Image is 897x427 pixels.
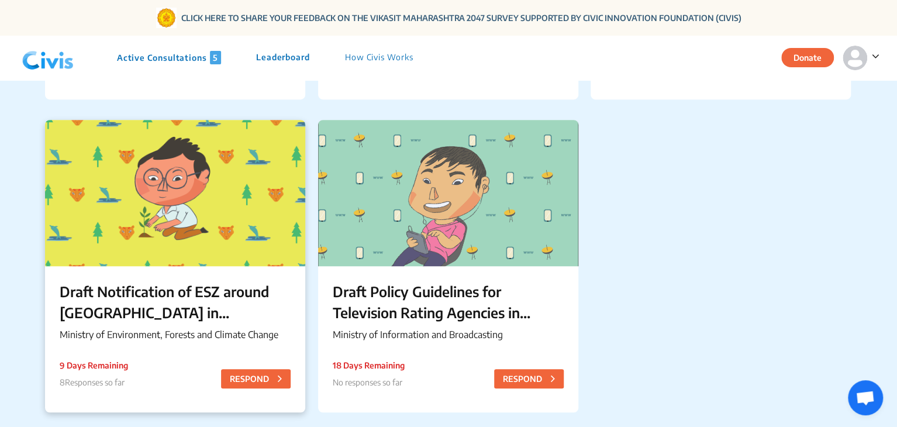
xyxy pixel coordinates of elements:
a: Open chat [848,380,883,415]
p: How Civis Works [345,51,413,64]
span: No responses so far [333,377,402,387]
span: 5 [210,51,221,64]
p: Ministry of Environment, Forests and Climate Change [60,328,291,342]
a: Draft Policy Guidelines for Television Rating Agencies in [GEOGRAPHIC_DATA]Ministry of Informatio... [318,120,578,412]
button: RESPOND [494,369,564,388]
img: Gom Logo [156,8,177,28]
a: Draft Notification of ESZ around [GEOGRAPHIC_DATA] in [GEOGRAPHIC_DATA]Ministry of Environment, F... [45,120,305,412]
p: Leaderboard [256,51,310,64]
span: Responses so far [65,377,125,387]
a: Donate [781,51,843,63]
p: 8 [60,376,128,388]
p: Ministry of Information and Broadcasting [333,328,564,342]
img: navlogo.png [18,40,78,75]
img: person-default.svg [843,46,867,70]
p: Draft Notification of ESZ around [GEOGRAPHIC_DATA] in [GEOGRAPHIC_DATA] [60,281,291,323]
a: CLICK HERE TO SHARE YOUR FEEDBACK ON THE VIKASIT MAHARASHTRA 2047 SURVEY SUPPORTED BY CIVIC INNOV... [181,12,741,24]
button: RESPOND [221,369,291,388]
p: 9 Days Remaining [60,359,128,371]
p: Active Consultations [117,51,221,64]
p: Draft Policy Guidelines for Television Rating Agencies in [GEOGRAPHIC_DATA] [333,281,564,323]
button: Donate [781,48,834,67]
p: 18 Days Remaining [333,359,405,371]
